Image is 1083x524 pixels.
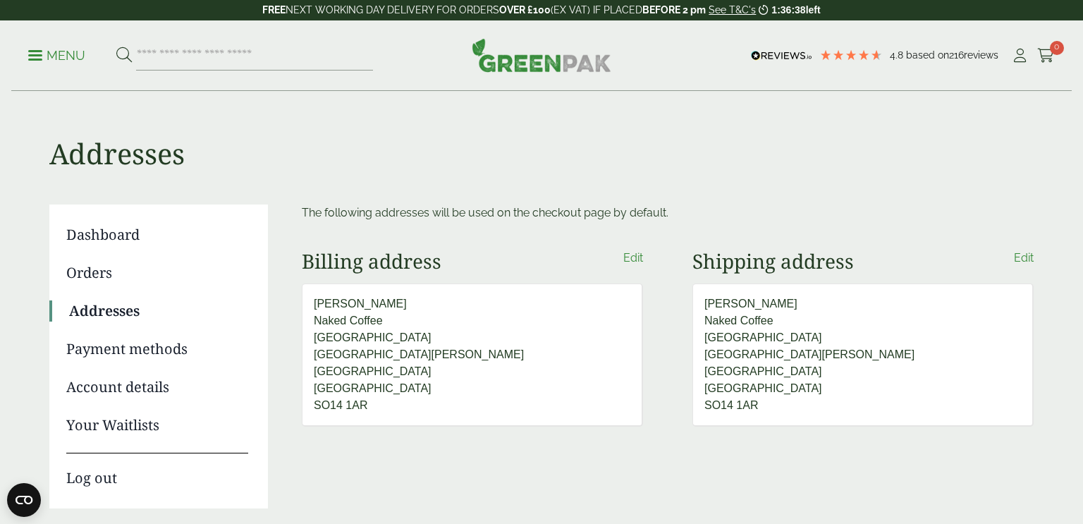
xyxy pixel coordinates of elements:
[472,38,611,72] img: GreenPak Supplies
[28,47,85,61] a: Menu
[262,4,286,16] strong: FREE
[949,49,964,61] span: 216
[66,415,248,436] a: Your Waitlists
[906,49,949,61] span: Based on
[7,483,41,517] button: Open CMP widget
[66,224,248,245] a: Dashboard
[692,284,1034,427] address: [PERSON_NAME] Naked Coffee [GEOGRAPHIC_DATA] [GEOGRAPHIC_DATA][PERSON_NAME] [GEOGRAPHIC_DATA] [GE...
[1037,45,1055,66] a: 0
[819,49,883,61] div: 4.79 Stars
[302,205,1034,221] p: The following addresses will be used on the checkout page by default.
[771,4,805,16] span: 1:36:38
[1037,49,1055,63] i: Cart
[66,262,248,284] a: Orders
[1011,49,1029,63] i: My Account
[623,250,643,267] a: Edit
[751,51,812,61] img: REVIEWS.io
[890,49,906,61] span: 4.8
[302,284,643,427] address: [PERSON_NAME] Naked Coffee [GEOGRAPHIC_DATA] [GEOGRAPHIC_DATA][PERSON_NAME] [GEOGRAPHIC_DATA] [GE...
[964,49,998,61] span: reviews
[692,250,854,274] h3: Shipping address
[642,4,706,16] strong: BEFORE 2 pm
[66,453,248,489] a: Log out
[69,300,248,322] a: Addresses
[499,4,551,16] strong: OVER £100
[1014,250,1034,267] a: Edit
[49,92,1034,171] h1: Addresses
[66,377,248,398] a: Account details
[66,339,248,360] a: Payment methods
[806,4,821,16] span: left
[1050,41,1064,55] span: 0
[28,47,85,64] p: Menu
[302,250,441,274] h3: Billing address
[709,4,756,16] a: See T&C's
